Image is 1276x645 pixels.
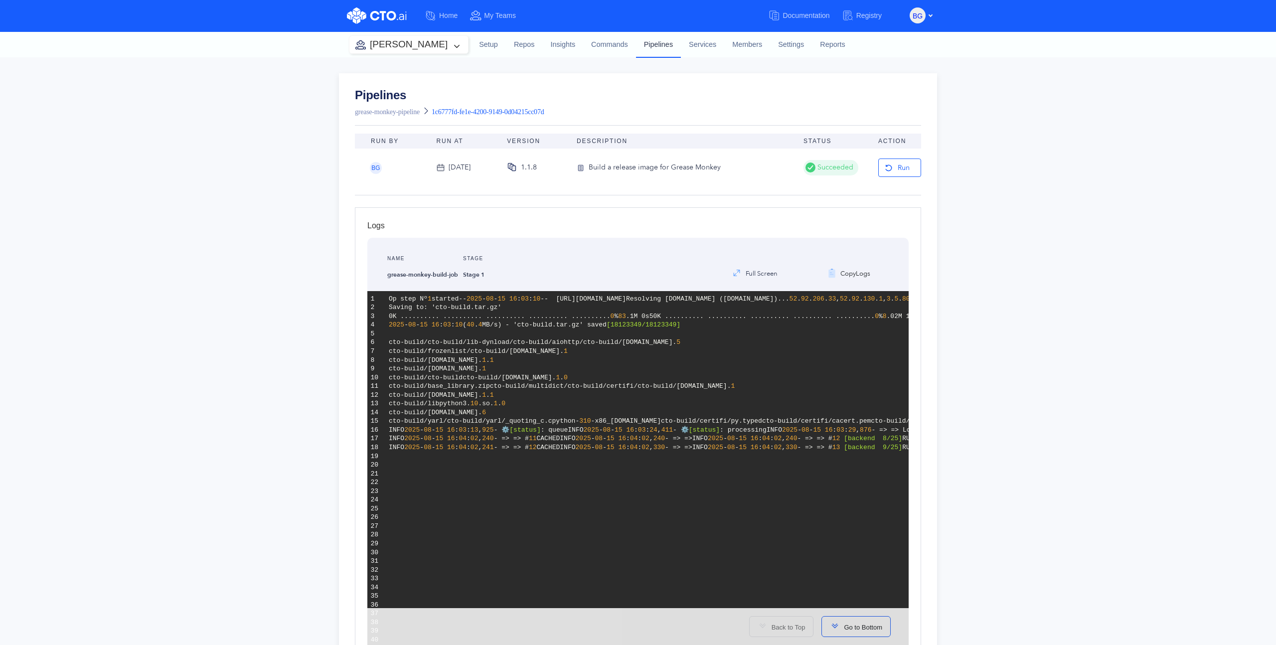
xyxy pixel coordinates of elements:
[727,435,735,442] span: 08
[389,417,447,425] span: cto-build/yarl/
[436,444,444,451] span: 15
[471,347,564,355] span: cto-build/[DOMAIN_NAME].
[872,426,969,434] span: - => => Logging start ...
[576,444,591,451] span: 2025
[615,426,623,434] span: 15
[389,435,404,442] span: INFO
[486,295,494,303] span: 08
[404,444,420,451] span: 2025
[371,382,382,391] div: 11
[471,31,506,58] a: Setup
[626,444,630,451] span: :
[509,295,517,303] span: 16
[482,409,486,416] span: 6
[521,295,529,303] span: 03
[836,295,840,303] span: ,
[641,444,649,451] span: 02
[420,426,424,434] span: -
[404,435,420,442] span: 2025
[482,356,486,364] span: 1
[451,321,455,328] span: :
[371,434,382,443] div: 17
[856,11,882,19] span: Registry
[848,426,856,434] span: 29
[661,417,762,425] span: cto-build/certifi/py.typed
[653,444,665,451] span: 330
[537,444,560,451] span: CACHED
[432,444,436,451] span: -
[501,400,505,407] span: 0
[420,435,424,442] span: -
[630,444,638,451] span: 04
[447,435,455,442] span: 16
[576,435,591,442] span: 2025
[347,7,407,24] img: CTO.ai Logo
[355,89,544,101] a: Pipelines
[638,435,641,442] span: :
[478,321,482,328] span: 4
[735,444,739,451] span: -
[767,426,782,434] span: INFO
[486,356,490,364] span: .
[447,417,579,425] span: cto-build/yarl/_quoting_c.cpython-
[560,444,575,451] span: INFO
[618,444,626,451] span: 16
[618,435,626,442] span: 16
[513,338,583,346] span: cto-build/aiohttp/
[649,426,657,434] span: 24
[599,426,603,434] span: -
[649,444,653,451] span: ,
[482,444,493,451] span: 241
[432,321,440,328] span: 16
[626,313,649,320] span: .1M 0s
[649,313,875,320] span: 50K .......... .......... .......... .......... ..........
[824,295,828,303] span: .
[529,295,533,303] span: :
[723,263,786,283] button: Full Screen
[832,435,840,442] span: 12
[856,426,860,434] span: ,
[425,6,470,25] a: Home
[762,417,871,425] span: cto-build/certifi/cacert.pem
[463,374,556,381] span: cto-build/[DOMAIN_NAME].
[459,295,467,303] span: --
[367,220,909,238] div: Logs
[478,444,482,451] span: ,
[447,444,455,451] span: 16
[482,391,486,399] span: 1
[371,329,382,338] div: 5
[389,409,482,416] span: cto-build/[DOMAIN_NAME].
[591,417,661,425] span: -x86_[DOMAIN_NAME]
[638,382,731,390] span: cto-build/[DOMAIN_NAME].
[387,271,458,279] strong: grease-monkey-build-job
[836,426,844,434] span: 03
[878,159,921,177] button: Run
[657,426,661,434] span: ,
[497,295,505,303] span: 15
[762,435,770,442] span: 04
[883,313,887,320] span: 8
[603,444,607,451] span: -
[482,435,493,442] span: 240
[875,295,879,303] span: .
[887,295,891,303] span: 3
[774,435,782,442] span: 02
[560,435,575,442] span: INFO
[371,373,382,382] div: 10
[389,400,471,407] span: cto-build/libpython3.
[634,426,638,434] span: :
[449,162,471,173] div: [DATE]
[797,426,801,434] span: -
[902,295,910,303] span: 80
[568,382,638,390] span: cto-build/certifi/
[607,435,615,442] span: 15
[584,426,599,434] span: 2025
[389,374,463,381] span: cto-build/cto-build
[797,295,801,303] span: .
[459,426,467,434] span: 03
[812,31,853,58] a: Reports
[626,295,790,303] span: Resolving [DOMAIN_NAME] ([DOMAIN_NAME])...
[371,303,382,312] div: 2
[428,338,513,346] span: cto-build/lib-dynload/
[638,444,641,451] span: :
